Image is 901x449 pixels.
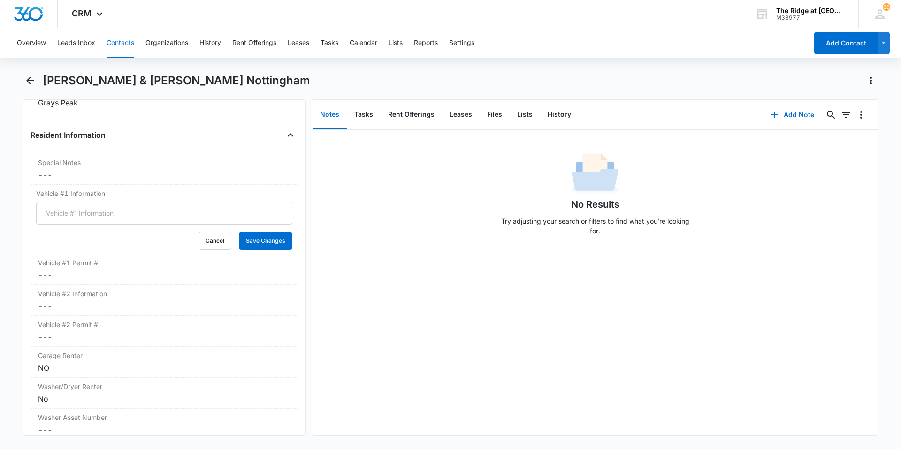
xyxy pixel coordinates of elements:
div: No [38,393,290,404]
button: Rent Offerings [381,100,442,129]
h1: No Results [571,197,619,211]
h4: Resident Information [31,129,106,141]
div: Vehicle #1 Permit #--- [31,254,298,285]
div: Vehicle #2 Permit #--- [31,316,298,347]
button: Contacts [107,28,134,58]
label: Washer Asset Number [38,412,290,422]
input: Vehicle #1 Information [36,202,292,224]
div: Garage RenterNO [31,347,298,378]
button: Search... [824,107,839,122]
dd: --- [38,169,290,180]
button: Settings [449,28,474,58]
button: Back [23,73,37,88]
div: Washer Asset Number--- [31,409,298,439]
h1: [PERSON_NAME] & [PERSON_NAME] Nottingham [43,74,310,88]
button: Leases [288,28,309,58]
button: Filters [839,107,854,122]
button: History [199,28,221,58]
button: Add Note [761,104,824,126]
button: Overview [17,28,46,58]
button: Cancel [199,232,231,250]
dd: --- [38,269,290,281]
label: Special Notes [38,157,290,167]
button: Lists [510,100,540,129]
img: No Data [572,150,618,197]
button: Leases [442,100,480,129]
button: Rent Offerings [232,28,276,58]
label: Washer/Dryer Renter [38,382,290,391]
button: Leads Inbox [57,28,95,58]
label: Vehicle #2 Information [38,289,290,299]
span: 86 [883,3,890,11]
div: account name [776,7,845,15]
dd: --- [38,331,290,343]
button: Tasks [321,28,338,58]
button: History [540,100,579,129]
div: NO [38,362,290,374]
label: Vehicle #2 Permit # [38,320,290,329]
button: Overflow Menu [854,107,869,122]
button: Actions [863,73,878,88]
button: Tasks [347,100,381,129]
dd: --- [38,300,290,312]
button: Add Contact [814,32,878,54]
div: account id [776,15,845,21]
button: Organizations [145,28,188,58]
button: Save Changes [239,232,292,250]
div: Washer/Dryer RenterNo [31,378,298,409]
button: Close [283,127,298,142]
div: Special Notes--- [31,154,298,185]
label: Vehicle #1 Information [36,188,292,198]
button: Notes [313,100,347,129]
button: Lists [389,28,403,58]
label: Vehicle #1 Permit # [38,258,290,268]
button: Reports [414,28,438,58]
dd: --- [38,424,290,435]
p: Try adjusting your search or filters to find what you’re looking for. [496,216,694,236]
div: Vehicle #2 Information--- [31,285,298,316]
label: Garage Renter [38,351,290,360]
button: Calendar [350,28,377,58]
button: Files [480,100,510,129]
div: notifications count [883,3,890,11]
div: Grays Peak [38,97,290,108]
span: CRM [72,8,92,18]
